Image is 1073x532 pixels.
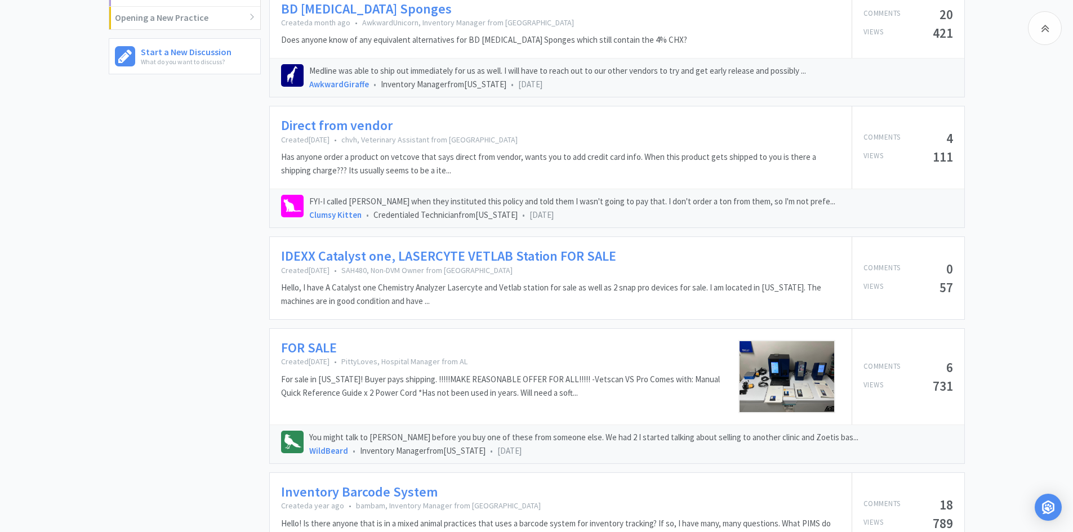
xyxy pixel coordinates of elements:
span: • [334,135,337,145]
span: • [490,445,493,456]
h6: Start a New Discussion [141,44,231,56]
h5: 0 [946,262,953,275]
div: Inventory Manager from [US_STATE] [309,444,953,458]
div: Opening a New Practice [109,7,260,29]
p: Hello, I have A Catalyst one Chemistry Analyzer Lasercyte and Vetlab station for sale as well as ... [281,281,840,308]
span: • [334,356,337,366]
h5: 6 [946,361,953,374]
p: Created [DATE] SAH480, Non-DVM Owner from [GEOGRAPHIC_DATA] [281,265,840,275]
a: BD [MEDICAL_DATA] Sponges [281,1,452,17]
span: • [366,209,369,220]
h5: 4 [946,132,953,145]
span: • [373,79,376,90]
h5: 111 [933,150,953,163]
p: Comments [863,262,901,275]
span: [DATE] [518,79,542,90]
h5: 731 [933,379,953,392]
p: Comments [863,498,901,511]
p: Comments [863,132,901,145]
p: You might talk to [PERSON_NAME] before you buy one of these from someone else. We had 2 I started... [309,431,953,444]
span: [DATE] [497,445,522,456]
span: • [355,17,358,28]
p: For sale in [US_STATE]! Buyer pays shipping. !!!!!MAKE REASONABLE OFFER FOR ALL!!!!! -Vetscan VS ... [281,373,728,400]
p: Does anyone know of any equivalent alternatives for BD [MEDICAL_DATA] Sponges which still contain... [281,33,687,47]
p: Created [DATE] PittyLoves, Hospital Manager from AL [281,356,728,366]
p: Created a year ago bambam, Inventory Manager from [GEOGRAPHIC_DATA] [281,500,840,511]
p: Created a month ago AwkwardUnicorn, Inventory Manager from [GEOGRAPHIC_DATA] [281,17,687,28]
h5: 421 [933,26,953,39]
p: Medline was able to ship out immediately for us as well. I will have to reach out to our other ve... [309,64,953,78]
p: What do you want to discuss? [141,56,231,67]
a: Direct from vendor [281,118,393,134]
p: Created [DATE] chvh, Veterinary Assistant from [GEOGRAPHIC_DATA] [281,135,840,145]
div: Open Intercom Messenger [1035,494,1062,521]
a: FOR SALE [281,340,337,356]
p: Comments [863,361,901,374]
a: AwkwardGiraffe [309,79,369,90]
div: Inventory Manager from [US_STATE] [309,78,953,91]
p: Comments [863,8,901,21]
span: • [511,79,514,90]
a: Inventory Barcode System [281,484,438,500]
p: Views [863,26,884,39]
span: [DATE] [529,209,554,220]
a: Start a New DiscussionWhat do you want to discuss? [109,38,261,74]
p: Has anyone order a product on vetcove that says direct from vendor, wants you to add credit card ... [281,150,840,177]
span: • [522,209,525,220]
p: Views [863,379,884,392]
p: Views [863,517,884,530]
span: • [353,445,355,456]
a: Clumsy Kitten [309,209,362,220]
h5: 20 [940,8,953,21]
p: Views [863,281,884,294]
span: • [349,500,351,511]
p: FYI-I called [PERSON_NAME] when they instituted this policy and told them I wasn't going to pay t... [309,195,953,208]
img: lab1-1693327335.jfif [738,340,835,413]
span: • [334,265,337,275]
a: WildBeard [309,445,348,456]
a: IDEXX Catalyst one, LASERCYTE VETLAB Station FOR SALE [281,248,616,265]
div: Credentialed Technician from [US_STATE] [309,208,953,222]
p: Views [863,150,884,163]
h5: 18 [940,498,953,511]
h5: 789 [933,517,953,530]
h5: 57 [940,281,953,294]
